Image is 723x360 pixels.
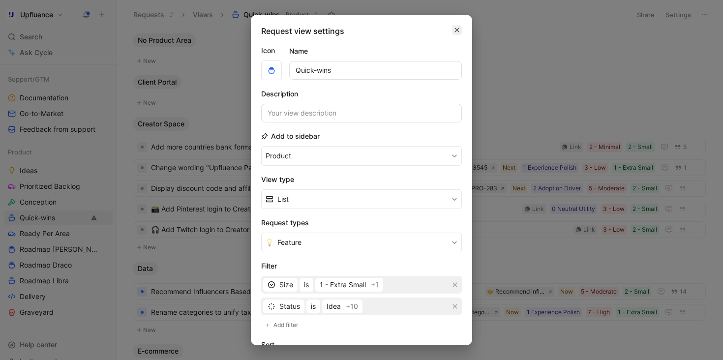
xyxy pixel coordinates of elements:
[371,279,379,291] span: +1
[315,278,383,292] button: 1 - Extra Small+1
[261,146,462,166] button: Product
[261,189,462,209] button: List
[346,300,358,312] span: +10
[304,279,309,291] span: is
[261,88,298,100] h2: Description
[263,278,298,292] button: Size
[261,319,303,331] button: Add filter
[322,300,362,313] button: Idea+10
[266,239,273,246] img: 💡
[320,279,366,291] span: 1 - Extra Small
[261,233,462,252] button: 💡Feature
[261,339,462,351] h2: Sort
[261,174,462,185] h2: View type
[261,104,462,122] input: Your view description
[289,45,308,57] h2: Name
[327,300,341,312] span: Idea
[273,320,299,330] span: Add filter
[261,260,462,272] h2: Filter
[311,300,316,312] span: is
[261,130,320,142] h2: Add to sidebar
[300,278,313,292] button: is
[289,61,462,80] input: Your view name
[306,300,320,313] button: is
[261,45,282,57] label: Icon
[279,279,293,291] span: Size
[263,300,304,313] button: Status
[261,25,344,37] h2: Request view settings
[279,300,300,312] span: Status
[261,217,462,229] h2: Request types
[277,237,301,248] span: Feature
